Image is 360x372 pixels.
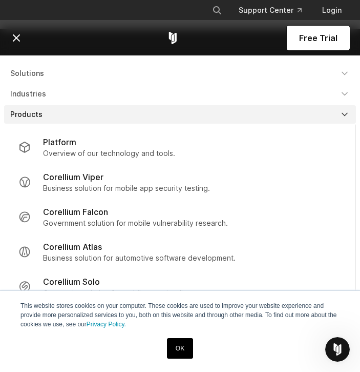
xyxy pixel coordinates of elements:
p: This website stores cookies on your computer. These cookies are used to improve your website expe... [20,301,340,329]
p: Corellium Solo [43,276,100,288]
button: Search [208,1,226,19]
iframe: Intercom live chat [325,337,350,362]
p: Government solution for mobile vulnerability research. [43,218,228,228]
a: Corellium Home [166,32,179,44]
a: Corellium Atlas Business solution for automotive software development. [10,234,349,269]
a: OK [167,338,193,359]
p: Corellium Falcon [43,206,108,218]
a: Login [314,1,350,19]
a: Corellium Viper Business solution for mobile app security testing. [10,165,349,200]
a: Solutions [4,64,356,83]
p: Business solution for automotive software development. [43,253,236,263]
p: Overview of our technology and tools. [43,148,175,159]
a: Industries [4,85,356,103]
span: Free Trial [299,32,337,44]
a: Support Center [230,1,310,19]
div: Navigation Menu [204,1,350,19]
a: Corellium Falcon Government solution for mobile vulnerability research. [10,200,349,234]
a: Privacy Policy. [87,321,126,328]
a: Free Trial [287,26,350,50]
p: Corellium Atlas [43,241,102,253]
p: Community solution for mobile security discovery. [43,288,213,298]
p: Platform [43,136,76,148]
p: Business solution for mobile app security testing. [43,183,210,193]
a: Products [4,105,356,124]
a: Corellium Solo Community solution for mobile security discovery. [10,269,349,304]
p: Corellium Viper [43,171,103,183]
a: Platform Overview of our technology and tools. [10,130,349,165]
